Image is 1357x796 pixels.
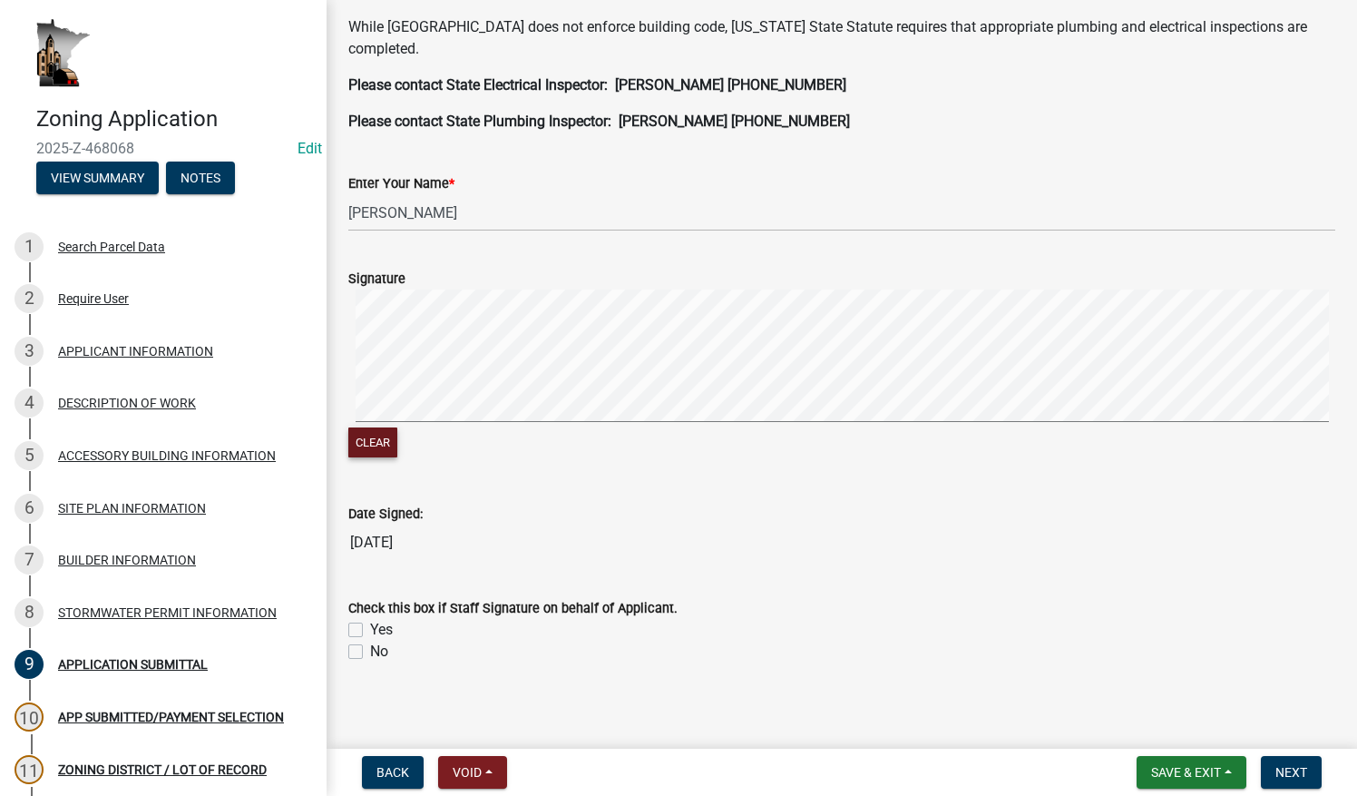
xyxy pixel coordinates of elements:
label: Enter Your Name [348,178,454,191]
strong: Please contact State Electrical Inspector: [PERSON_NAME] [PHONE_NUMBER] [348,76,846,93]
div: 6 [15,494,44,523]
label: No [370,641,388,663]
div: 4 [15,388,44,418]
label: Date Signed: [348,508,423,521]
div: STORMWATER PERMIT INFORMATION [58,606,277,619]
button: Void [438,756,507,789]
button: Save & Exit [1137,756,1246,789]
div: 7 [15,545,44,575]
span: 2025-Z-468068 [36,140,290,157]
div: Search Parcel Data [58,241,165,253]
strong: Please contact State Plumbing Inspector: [PERSON_NAME] [PHONE_NUMBER] [348,113,850,130]
div: Require User [58,292,129,305]
span: Save & Exit [1151,765,1221,780]
img: Houston County, Minnesota [36,19,91,87]
div: 9 [15,650,44,679]
wm-modal-confirm: Notes [166,172,235,186]
div: SITE PLAN INFORMATION [58,502,206,515]
label: Yes [370,619,393,641]
div: 5 [15,441,44,470]
div: APPLICANT INFORMATION [58,345,213,358]
h4: Zoning Application [36,106,312,133]
button: Back [362,756,424,789]
div: 3 [15,337,44,366]
button: Next [1261,756,1322,789]
a: Edit [298,140,322,157]
div: ZONING DISTRICT / LOT OF RECORD [58,763,267,776]
label: Signature [348,273,405,286]
span: Next [1275,765,1307,780]
div: 1 [15,232,44,261]
span: Void [453,765,482,780]
span: Back [376,765,409,780]
div: 11 [15,755,44,784]
button: Notes [166,162,235,194]
div: APPLICATION SUBMITTAL [58,658,208,671]
button: Clear [348,427,397,457]
div: 2 [15,284,44,313]
p: While [GEOGRAPHIC_DATA] does not enforce building code, [US_STATE] State Statute requires that ap... [348,16,1335,60]
wm-modal-confirm: Edit Application Number [298,140,322,157]
label: Check this box if Staff Signature on behalf of Applicant. [348,603,678,615]
div: DESCRIPTION OF WORK [58,397,196,409]
button: View Summary [36,162,159,194]
div: ACCESSORY BUILDING INFORMATION [58,449,276,462]
div: 10 [15,703,44,732]
div: 8 [15,598,44,627]
div: BUILDER INFORMATION [58,554,196,566]
wm-modal-confirm: Summary [36,172,159,186]
div: APP SUBMITTED/PAYMENT SELECTION [58,711,284,723]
